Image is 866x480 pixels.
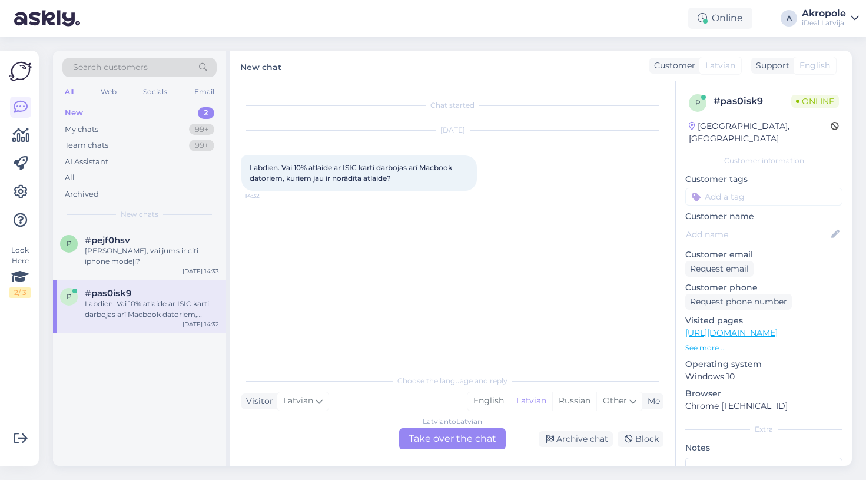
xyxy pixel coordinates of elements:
[686,228,829,241] input: Add name
[183,267,219,276] div: [DATE] 14:33
[85,246,219,267] div: [PERSON_NAME], vai jums ir citi iphone modeļi?
[67,239,72,248] span: p
[9,60,32,82] img: Askly Logo
[399,428,506,449] div: Take over the chat
[685,173,842,186] p: Customer tags
[685,188,842,206] input: Add a tag
[121,209,158,220] span: New chats
[552,392,596,410] div: Russian
[685,424,842,435] div: Extra
[9,287,31,298] div: 2 / 3
[141,84,170,100] div: Socials
[688,8,752,29] div: Online
[751,59,789,72] div: Support
[649,59,695,72] div: Customer
[85,288,131,299] span: #pas0isk9
[685,370,842,383] p: Windows 10
[643,395,660,408] div: Me
[423,416,482,427] div: Latvian to Latvian
[714,94,791,108] div: # pas0isk9
[65,172,75,184] div: All
[685,294,792,310] div: Request phone number
[539,431,613,447] div: Archive chat
[799,59,830,72] span: English
[802,9,859,28] a: AkropoleiDeal Latvija
[241,395,273,408] div: Visitor
[9,245,31,298] div: Look Here
[65,156,108,168] div: AI Assistant
[65,140,108,151] div: Team chats
[85,235,130,246] span: #pejf0hsv
[65,188,99,200] div: Archived
[603,395,627,406] span: Other
[685,358,842,370] p: Operating system
[685,282,842,294] p: Customer phone
[802,9,846,18] div: Akropole
[685,249,842,261] p: Customer email
[510,392,552,410] div: Latvian
[67,292,72,301] span: p
[192,84,217,100] div: Email
[198,107,214,119] div: 2
[62,84,76,100] div: All
[65,124,98,135] div: My chats
[241,100,663,111] div: Chat started
[467,392,510,410] div: English
[183,320,219,329] div: [DATE] 14:32
[685,315,842,327] p: Visited pages
[189,140,214,151] div: 99+
[73,61,148,74] span: Search customers
[189,124,214,135] div: 99+
[689,120,831,145] div: [GEOGRAPHIC_DATA], [GEOGRAPHIC_DATA]
[685,327,778,338] a: [URL][DOMAIN_NAME]
[781,10,797,27] div: A
[685,400,842,412] p: Chrome [TECHNICAL_ID]
[685,388,842,400] p: Browser
[85,299,219,320] div: Labdien. Vai 10% atlaide ar ISIC karti darbojas arī Macbook datoriem, kuriem jau ir norādīta atla...
[685,210,842,223] p: Customer name
[98,84,119,100] div: Web
[65,107,83,119] div: New
[685,343,842,353] p: See more ...
[283,395,313,408] span: Latvian
[685,261,754,277] div: Request email
[705,59,735,72] span: Latvian
[241,125,663,135] div: [DATE]
[685,155,842,166] div: Customer information
[802,18,846,28] div: iDeal Latvija
[618,431,663,447] div: Block
[685,442,842,454] p: Notes
[241,376,663,386] div: Choose the language and reply
[695,98,701,107] span: p
[245,191,289,200] span: 14:32
[250,163,454,183] span: Labdien. Vai 10% atlaide ar ISIC karti darbojas arī Macbook datoriem, kuriem jau ir norādīta atla...
[791,95,839,108] span: Online
[240,58,281,74] label: New chat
